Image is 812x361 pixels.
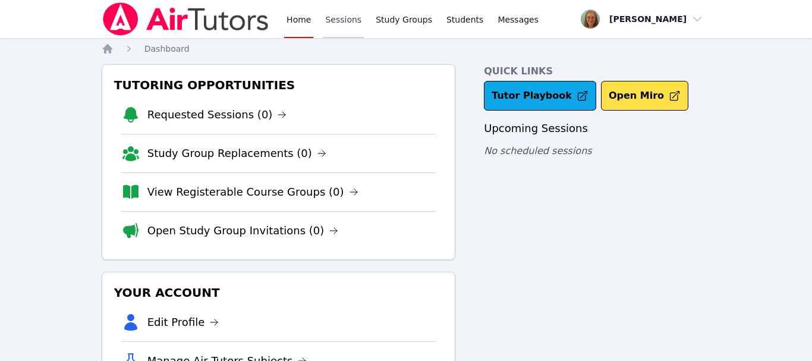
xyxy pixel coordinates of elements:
[484,64,710,79] h4: Quick Links
[484,145,591,156] span: No scheduled sessions
[144,43,190,55] a: Dashboard
[147,314,219,331] a: Edit Profile
[112,74,446,96] h3: Tutoring Opportunities
[144,44,190,54] span: Dashboard
[484,81,596,111] a: Tutor Playbook
[102,43,711,55] nav: Breadcrumb
[147,145,326,162] a: Study Group Replacements (0)
[484,120,710,137] h3: Upcoming Sessions
[601,81,688,111] button: Open Miro
[147,106,287,123] a: Requested Sessions (0)
[102,2,270,36] img: Air Tutors
[147,222,339,239] a: Open Study Group Invitations (0)
[112,282,446,303] h3: Your Account
[498,14,539,26] span: Messages
[147,184,358,200] a: View Registerable Course Groups (0)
